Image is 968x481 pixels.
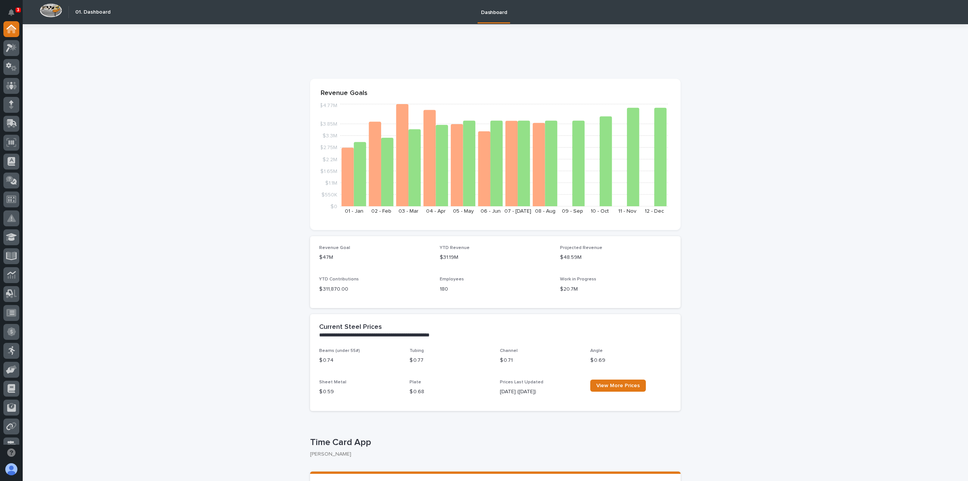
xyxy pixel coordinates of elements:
div: Start new chat [26,84,124,92]
p: $31.19M [440,254,551,262]
h2: 01. Dashboard [75,9,110,16]
span: View More Prices [596,383,640,388]
span: Tubing [410,349,424,353]
a: Powered byPylon [53,140,92,146]
a: View More Prices [590,380,646,392]
text: 06 - Jun [481,209,501,214]
a: 🔗Onboarding Call [44,118,99,132]
text: 09 - Sep [562,209,583,214]
p: $ 0.74 [319,356,400,364]
button: Start new chat [129,86,138,95]
button: Open support chat [3,445,19,461]
span: YTD Contributions [319,277,359,282]
img: Stacker [8,7,23,22]
p: $ 0.71 [500,356,581,364]
div: Notifications3 [9,9,19,21]
text: 12 - Dec [645,209,664,214]
p: [DATE] ([DATE]) [500,388,581,396]
img: Workspace Logo [40,3,62,17]
p: $47M [319,254,431,262]
a: 📖Help Docs [5,118,44,132]
span: Prices Last Updated [500,380,543,384]
text: 03 - Mar [399,209,419,214]
p: How can we help? [8,42,138,54]
text: 01 - Jan [345,209,363,214]
tspan: $4.77M [320,103,337,108]
div: 🔗 [47,122,53,128]
text: 11 - Nov [618,209,636,214]
span: Onboarding Call [55,121,96,129]
span: Angle [590,349,603,353]
tspan: $3.3M [323,133,337,139]
span: Revenue Goal [319,246,350,250]
text: 08 - Aug [535,209,555,214]
p: [PERSON_NAME] [310,451,675,458]
tspan: $1.65M [320,168,337,174]
span: Beams (under 55#) [319,349,360,353]
span: Projected Revenue [560,246,602,250]
span: YTD Revenue [440,246,470,250]
span: Channel [500,349,518,353]
p: $20.7M [560,285,672,293]
span: Sheet Metal [319,380,346,384]
text: 02 - Feb [371,209,391,214]
text: 10 - Oct [591,209,609,214]
p: Revenue Goals [321,89,670,98]
p: $ 0.77 [410,356,491,364]
div: 📖 [8,122,14,128]
span: Help Docs [15,121,41,129]
text: 05 - May [453,209,474,214]
p: $48.59M [560,254,672,262]
tspan: $3.85M [320,121,337,127]
img: 1736555164131-43832dd5-751b-4058-ba23-39d91318e5a0 [8,84,21,98]
p: $ 0.68 [410,388,491,396]
span: Plate [410,380,421,384]
h2: Current Steel Prices [319,323,382,332]
p: $ 0.59 [319,388,400,396]
span: Pylon [75,140,92,146]
tspan: $1.1M [325,180,337,185]
p: $ 0.69 [590,356,672,364]
span: Work in Progress [560,277,596,282]
p: Welcome 👋 [8,30,138,42]
p: 180 [440,285,551,293]
p: $ 311,870.00 [319,285,431,293]
p: 3 [17,7,19,12]
tspan: $2.2M [323,157,337,162]
tspan: $550K [321,192,337,197]
div: We're available if you need us! [26,92,96,98]
text: 04 - Apr [426,209,446,214]
tspan: $2.75M [320,145,337,150]
text: 07 - [DATE] [504,209,531,214]
span: Employees [440,277,464,282]
tspan: $0 [330,204,337,209]
button: users-avatar [3,461,19,477]
button: Notifications [3,5,19,20]
p: Time Card App [310,437,678,448]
